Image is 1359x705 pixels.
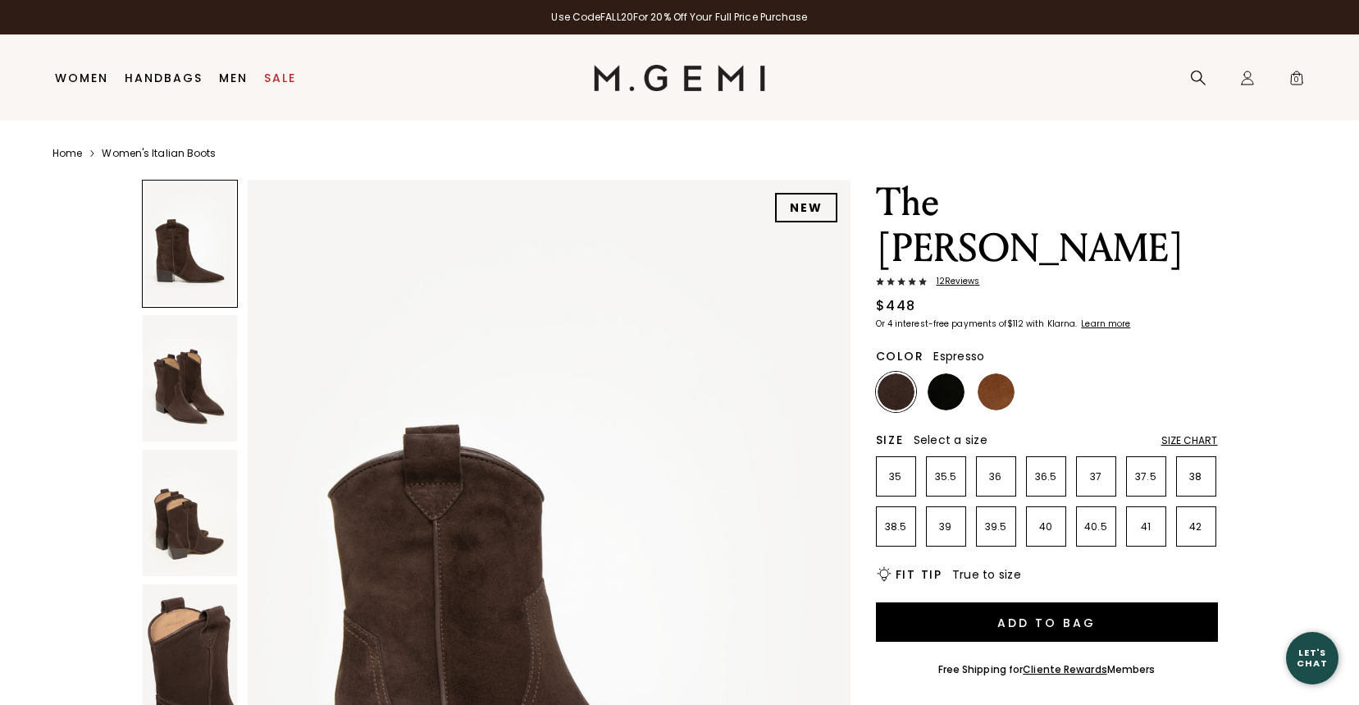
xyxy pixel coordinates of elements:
img: Espresso [878,373,914,410]
klarna-placement-style-body: Or 4 interest-free payments of [876,318,1007,330]
div: Size Chart [1161,434,1218,447]
p: 39.5 [977,520,1015,533]
div: Free Shipping for Members [938,663,1156,676]
div: Let's Chat [1286,648,1338,668]
a: Handbags [125,71,203,85]
a: Women [55,71,108,85]
a: Sale [264,71,296,85]
a: Learn more [1079,319,1130,329]
p: 38 [1177,470,1215,483]
h1: The [PERSON_NAME] [876,180,1218,272]
span: 0 [1288,73,1305,89]
klarna-placement-style-amount: $112 [1007,318,1024,330]
img: Saddle [978,373,1015,410]
a: Women's Italian Boots [102,147,216,160]
strong: FALL20 [600,10,633,24]
a: Cliente Rewards [1023,662,1107,676]
klarna-placement-style-cta: Learn more [1081,318,1130,330]
span: True to size [952,566,1021,583]
img: The Rita Basso [143,450,238,576]
h2: Size [876,433,904,446]
p: 35 [877,470,915,483]
div: $448 [876,296,916,316]
span: Select a size [914,432,987,448]
div: NEW [775,193,837,222]
p: 41 [1127,520,1165,533]
a: 12Reviews [876,277,1218,290]
p: 39 [927,520,965,533]
p: 35.5 [927,470,965,483]
img: Black [928,373,965,410]
p: 42 [1177,520,1215,533]
klarna-placement-style-body: with Klarna [1026,318,1079,330]
p: 36.5 [1027,470,1065,483]
a: Home [52,147,82,160]
p: 40 [1027,520,1065,533]
h2: Color [876,350,924,363]
p: 36 [977,470,1015,483]
button: Add to Bag [876,602,1218,642]
span: Espresso [933,348,984,364]
a: Men [219,71,248,85]
p: 38.5 [877,520,915,533]
p: 37 [1077,470,1115,483]
img: M.Gemi [594,65,765,91]
span: 12 Review s [927,277,980,286]
h2: Fit Tip [896,568,942,581]
img: The Rita Basso [143,315,238,442]
p: 40.5 [1077,520,1115,533]
p: 37.5 [1127,470,1165,483]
